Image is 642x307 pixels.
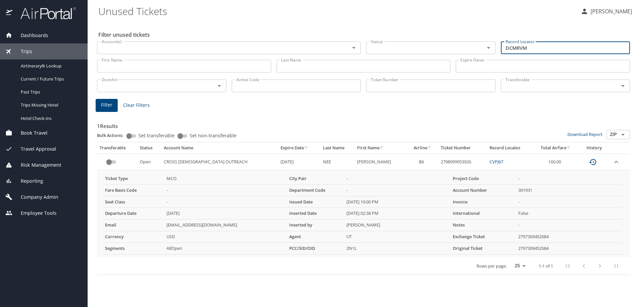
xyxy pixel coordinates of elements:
[476,264,507,268] p: Rows per page:
[344,196,450,208] td: [DATE] 10:00 PM
[164,243,287,255] td: AllOpen
[6,7,13,20] img: icon-airportal.png
[349,43,358,52] button: Open
[12,129,47,137] span: Book Travel
[450,231,516,243] th: Exchange Ticket
[13,7,76,20] img: airportal-logo.png
[438,142,487,154] th: Ticket Number
[450,173,516,184] th: Project Code
[588,7,632,15] p: [PERSON_NAME]
[190,133,236,138] span: Set non-transferable
[320,142,354,154] th: Last Name
[21,89,80,95] span: Past Trips
[618,130,628,139] button: Open
[102,231,164,243] th: Currency
[287,196,344,208] th: Issued Date
[164,208,287,219] td: [DATE]
[98,1,575,21] h1: Unused Tickets
[450,208,516,219] th: International
[12,209,57,217] span: Employee Tools
[450,243,516,255] th: Original Ticket
[320,154,354,170] td: NEE
[164,173,287,184] td: MCO
[120,99,152,112] button: Clear Filters
[96,99,118,112] button: Filter
[516,196,622,208] td: -
[12,48,32,55] span: Trips
[450,184,516,196] th: Account Number
[102,184,164,196] th: Fare Basis Code
[278,154,320,170] td: [DATE]
[21,115,80,122] span: Hotel Check-ins
[344,173,450,184] td: -
[487,142,533,154] th: Record Locator
[490,159,503,165] a: CVPJ67
[12,177,43,185] span: Reporting
[12,32,48,39] span: Dashboards
[287,219,344,231] th: Inserted by
[566,146,571,150] button: sort
[579,142,610,154] th: History
[98,29,631,40] h2: Filter unused tickets
[344,243,450,255] td: 2N1L
[516,184,622,196] td: 301931
[533,154,579,170] td: 160.00
[539,264,553,268] p: 1-1 of 1
[450,219,516,231] th: Notes
[278,142,320,154] th: Expire Date
[344,231,450,243] td: UT
[516,231,622,243] td: 2797309452684
[419,159,424,165] span: B6
[102,219,164,231] th: Email
[484,43,493,52] button: Open
[516,219,622,231] td: -
[100,145,134,151] div: Transferable
[287,173,344,184] th: City Pair
[567,131,603,137] a: Download Report
[509,261,528,271] select: rows per page
[164,231,287,243] td: USD
[287,184,344,196] th: Department Code
[102,243,164,255] th: Segments
[427,146,432,150] button: sort
[12,145,56,153] span: Travel Approval
[123,101,150,110] span: Clear Filters
[138,133,175,138] span: Set transferable
[354,154,408,170] td: [PERSON_NAME]
[137,142,162,154] th: Status
[97,142,630,275] table: custom pagination table
[533,142,579,154] th: Total Airfare
[102,208,164,219] th: Departure Date
[164,196,287,208] td: -
[102,173,164,184] th: Ticket Type
[12,161,61,169] span: Risk Management
[161,142,278,154] th: Account Name
[137,154,162,170] td: Open
[21,76,80,82] span: Current / Future Trips
[344,219,450,231] td: [PERSON_NAME]
[380,146,384,150] button: sort
[287,231,344,243] th: Agent
[450,196,516,208] th: Invoice
[215,81,224,91] button: Open
[578,5,635,17] button: [PERSON_NAME]
[618,81,628,91] button: Open
[21,102,80,108] span: Trips Missing Hotel
[612,158,620,166] button: expand row
[516,208,622,219] td: False
[102,196,164,208] th: Seat Class
[344,184,450,196] td: -
[287,243,344,255] th: PCC/SID/OID
[97,132,129,138] p: Bulk Actions:
[344,208,450,219] td: [DATE] 02:38 PM
[97,118,630,130] h3: 1 Results
[21,63,80,69] span: Airtinerary® Lookup
[102,173,622,255] table: more info about unused tickets
[101,101,112,109] span: Filter
[516,173,622,184] td: -
[164,184,287,196] td: -
[516,243,622,255] td: 2797309452684
[438,154,487,170] td: 2798999953926
[161,154,278,170] td: CROSS [DEMOGRAPHIC_DATA] OUTREACH
[287,208,344,219] th: Inserted Date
